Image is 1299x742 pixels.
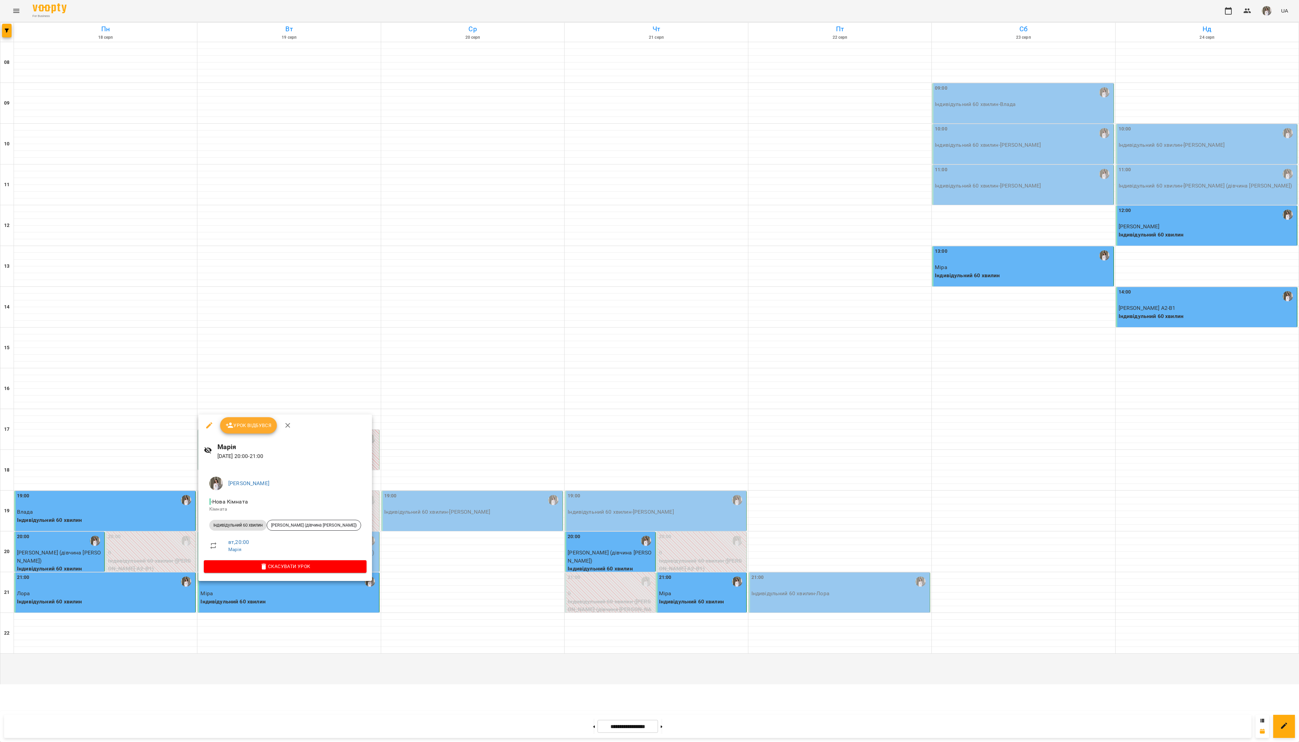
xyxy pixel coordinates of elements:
[228,539,249,545] a: вт , 20:00
[209,477,223,490] img: 364895220a4789552a8225db6642e1db.jpeg
[217,452,367,460] p: [DATE] 20:00 - 21:00
[204,560,367,572] button: Скасувати Урок
[267,520,361,531] div: [PERSON_NAME] (дівчина [PERSON_NAME])
[209,522,267,528] span: Індивідульний 60 хвилин
[220,417,277,434] button: Урок відбувся
[228,480,269,487] a: [PERSON_NAME]
[228,547,242,552] a: Марія
[209,562,361,570] span: Скасувати Урок
[209,506,361,513] p: Кімната
[209,498,249,505] span: - Нова Кімната
[226,421,272,429] span: Урок відбувся
[217,442,367,452] h6: Марія
[267,522,361,528] span: [PERSON_NAME] (дівчина [PERSON_NAME])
